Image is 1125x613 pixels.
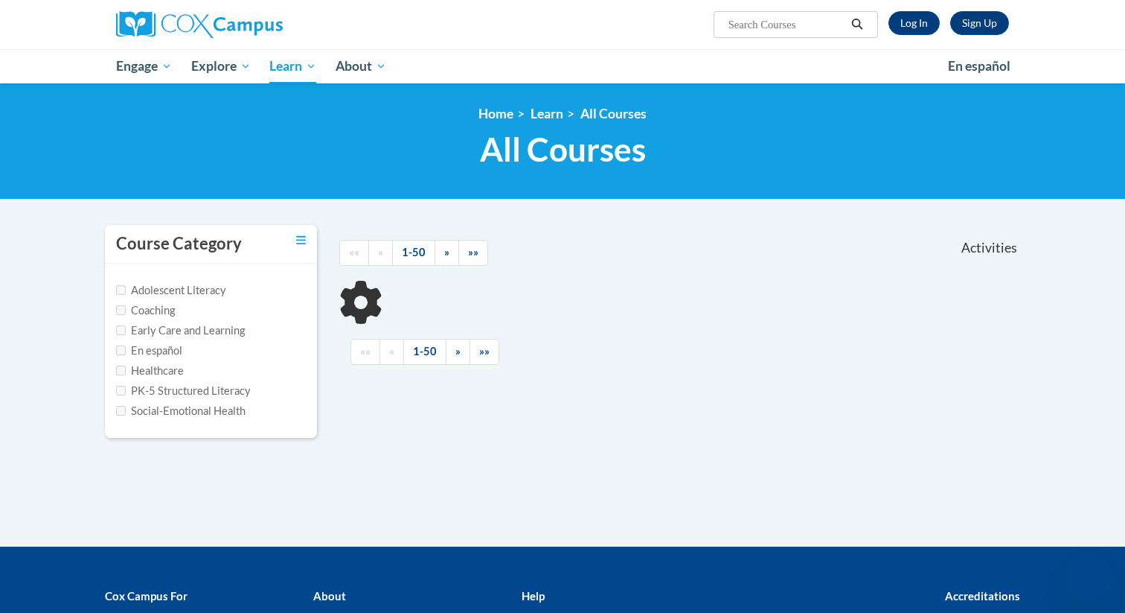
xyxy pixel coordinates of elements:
[116,325,126,335] input: Checkbox for Options
[116,11,399,38] a: Cox Campus
[888,11,940,35] a: Log In
[313,589,346,603] b: About
[116,302,175,319] label: Coaching
[116,383,251,399] label: PK-5 Structured Literacy
[522,589,545,603] b: Help
[182,49,260,83] a: Explore
[94,49,1031,83] div: Main menu
[403,339,446,365] a: 1-50
[1065,553,1113,601] iframe: Button to launch messaging window
[116,366,126,375] input: Checkbox for Options
[455,345,461,358] span: »
[458,240,488,266] a: End
[339,240,369,266] a: Begining
[360,345,371,358] span: ««
[116,343,182,359] label: En español
[260,49,326,83] a: Learn
[945,589,1020,603] b: Accreditations
[846,16,868,34] button: Search
[116,282,226,299] label: Adolescent Literacy
[378,246,383,258] span: «
[479,345,490,358] span: »»
[368,240,393,266] a: Previous
[336,57,386,75] span: About
[116,305,126,315] input: Checkbox for Options
[116,363,184,379] label: Healthcare
[116,57,172,75] span: Engage
[961,240,1017,256] span: Activities
[444,246,449,258] span: »
[116,323,245,339] label: Early Care and Learning
[116,232,242,255] h3: Course Category
[435,240,459,266] a: Next
[116,285,126,295] input: Checkbox for Options
[531,106,563,121] a: Learn
[349,246,359,258] span: ««
[469,339,499,365] a: End
[116,386,126,396] input: Checkbox for Options
[389,345,394,358] span: «
[379,339,404,365] a: Previous
[116,11,283,38] img: Cox Campus
[478,106,513,121] a: Home
[392,240,435,266] a: 1-50
[938,51,1020,82] a: En español
[116,403,246,419] label: Social-Emotional Health
[326,49,396,83] a: About
[296,232,306,249] a: Toggle collapse
[106,49,182,83] a: Engage
[191,57,251,75] span: Explore
[580,106,647,121] a: All Courses
[950,11,1009,35] a: Register
[727,16,846,34] input: Search Courses
[105,589,187,603] b: Cox Campus For
[350,339,380,365] a: Begining
[269,57,316,75] span: Learn
[480,130,646,169] span: All Courses
[446,339,470,365] a: Next
[116,346,126,355] input: Checkbox for Options
[116,406,126,416] input: Checkbox for Options
[948,58,1010,74] span: En español
[468,246,478,258] span: »»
